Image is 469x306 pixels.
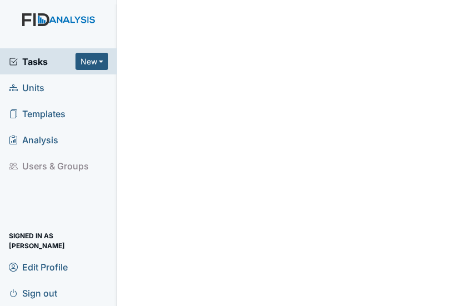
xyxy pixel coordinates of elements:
span: Signed in as [PERSON_NAME] [9,232,108,249]
span: Units [9,79,44,96]
span: Templates [9,105,65,122]
span: Analysis [9,131,58,148]
a: Tasks [9,55,75,68]
button: New [75,53,109,70]
span: Edit Profile [9,258,68,275]
span: Sign out [9,284,57,302]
